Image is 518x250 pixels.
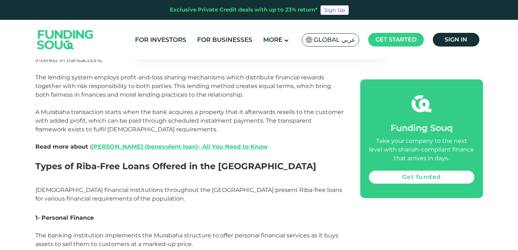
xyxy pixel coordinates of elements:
span: The banking institution implements the Murabaha structure to offer personal financial services as... [35,232,338,247]
span: Types of Riba-Free Loans Offered in the [GEOGRAPHIC_DATA] [35,161,316,171]
span: [DEMOGRAPHIC_DATA] financial institutions throughout the [GEOGRAPHIC_DATA] present Riba-free loan... [35,187,342,202]
span: Read more about : [35,143,268,150]
span: A Murabaha transaction starts when the bank acquires a property that it afterwards resells to the... [35,109,344,133]
a: Get funded [369,171,474,184]
span: Funding Souq [391,123,453,133]
span: 1- Personal Finance [35,214,94,221]
a: Sign in [433,33,479,47]
a: [PERSON_NAME] (benevolent loan)- All You Need to Know [91,143,268,150]
img: SA Flag [306,37,312,43]
span: Sign in [445,36,467,43]
a: For Investors [133,34,188,46]
img: fsicon [412,94,431,114]
a: Sign Up [321,5,349,15]
div: Exclusive Private Credit deals with up to 23% return* [170,6,318,14]
a: For Businesses [195,34,254,46]
span: Rules of Riba-free loans that originate from [DEMOGRAPHIC_DATA] finance deny lenders from collect... [35,48,336,98]
div: Take your company to the next level with shariah-compliant finance that arrives in days. [369,137,474,163]
span: Get started [375,36,417,43]
span: More [263,36,282,43]
img: Logo [30,22,101,58]
span: Global عربي [314,36,355,44]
